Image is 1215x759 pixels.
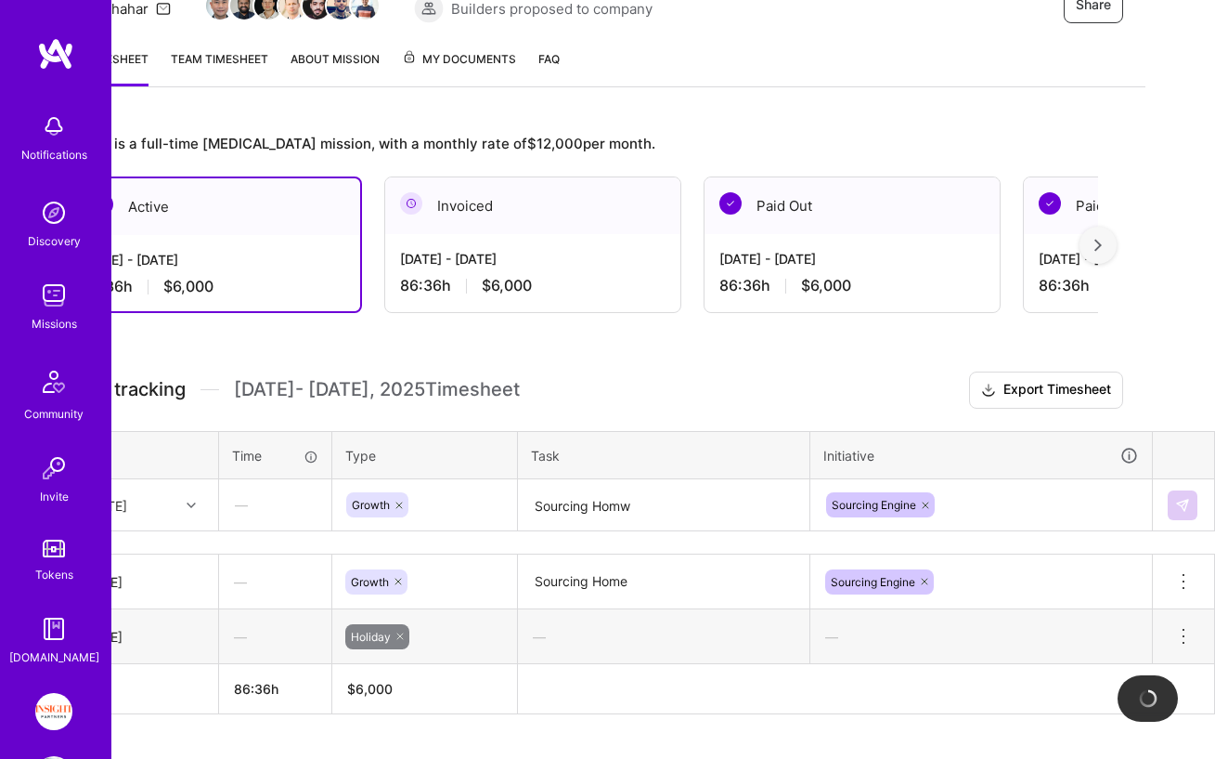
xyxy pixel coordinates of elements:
[518,612,809,661] div: —
[66,664,219,714] th: Total
[351,575,389,589] span: Growth
[66,431,219,479] th: Date
[35,108,72,145] img: bell
[831,575,915,589] span: Sourcing Engine
[32,314,77,334] div: Missions
[232,446,318,465] div: Time
[35,565,73,584] div: Tokens
[35,277,72,314] img: teamwork
[332,664,518,714] th: $6,000
[220,480,330,530] div: —
[823,445,1139,466] div: Initiative
[400,276,666,295] div: 86:36 h
[520,481,808,530] textarea: Sourcing Homw
[37,37,74,71] img: logo
[40,487,69,506] div: Invite
[402,49,516,70] span: My Documents
[981,381,996,400] i: icon Download
[400,192,422,215] img: Invoiced
[82,277,345,296] div: 86:36 h
[24,404,84,424] div: Community
[219,557,331,607] div: —
[352,498,390,512] span: Growth
[81,572,203,592] div: [DATE]
[801,276,851,295] span: $6,000
[400,249,666,268] div: [DATE] - [DATE]
[171,49,268,86] a: Team timesheet
[31,693,77,730] a: Insight Partners: Data & AI - Sourcing
[187,501,196,510] i: icon Chevron
[1039,192,1061,215] img: Paid Out
[65,132,1098,154] div: This is a full-time [MEDICAL_DATA] mission, with a monthly rate of $12,000 per month.
[219,612,331,661] div: —
[402,49,516,86] a: My Documents
[32,360,76,404] img: Community
[28,231,81,251] div: Discovery
[351,630,391,644] span: Holiday
[21,145,87,164] div: Notifications
[35,693,72,730] img: Insight Partners: Data & AI - Sourcing
[291,49,380,86] a: About Mission
[482,276,532,295] span: $6,000
[704,177,1000,234] div: Paid Out
[969,372,1123,409] button: Export Timesheet
[1175,498,1190,513] img: Submit
[81,627,203,647] div: [DATE]
[163,277,213,296] span: $6,000
[520,556,808,608] textarea: Sourcing Home
[332,431,518,479] th: Type
[9,648,99,667] div: [DOMAIN_NAME]
[67,178,360,235] div: Active
[35,450,72,487] img: Invite
[156,1,171,16] i: icon Mail
[832,498,916,512] span: Sourcing Engine
[35,610,72,648] img: guide book
[1094,239,1102,252] img: right
[810,612,1152,661] div: —
[82,250,345,269] div: [DATE] - [DATE]
[234,378,520,401] span: [DATE] - [DATE] , 2025 Timesheet
[518,431,810,479] th: Task
[1168,491,1199,520] div: null
[719,192,742,215] img: Paid Out
[35,194,72,231] img: discovery
[65,378,186,401] span: Time tracking
[1136,687,1159,710] img: loading
[219,664,332,714] th: 86:36h
[719,249,985,268] div: [DATE] - [DATE]
[719,276,985,295] div: 86:36 h
[385,177,680,234] div: Invoiced
[43,540,65,557] img: tokens
[538,49,560,86] a: FAQ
